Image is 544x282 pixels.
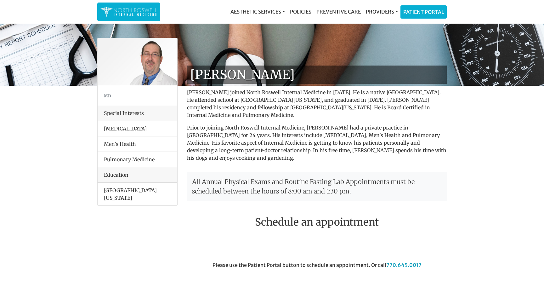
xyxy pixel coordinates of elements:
[98,183,177,205] li: [GEOGRAPHIC_DATA][US_STATE]
[187,66,447,84] h1: [PERSON_NAME]
[187,124,447,162] p: Prior to joining North Roswell Internal Medicine, [PERSON_NAME] had a private practice in [GEOGRA...
[314,5,363,18] a: Preventive Care
[98,167,177,183] div: Education
[100,6,157,18] img: North Roswell Internal Medicine
[187,216,447,228] h2: Schedule an appointment
[386,262,422,268] a: 770.645.0017
[287,5,314,18] a: Policies
[104,93,111,98] small: MD
[98,121,177,136] li: [MEDICAL_DATA]
[98,136,177,152] li: Men’s Health
[98,38,177,85] img: Dr. George Kanes
[187,89,447,119] p: [PERSON_NAME] joined North Roswell Internal Medicine in [DATE]. He is a native [GEOGRAPHIC_DATA]....
[363,5,400,18] a: Providers
[401,6,446,18] a: Patient Portal
[228,5,287,18] a: Aesthetic Services
[98,152,177,167] li: Pulmonary Medicine
[98,106,177,121] div: Special Interests
[187,172,447,201] p: All Annual Physical Exams and Routine Fasting Lab Appointments must be scheduled between the hour...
